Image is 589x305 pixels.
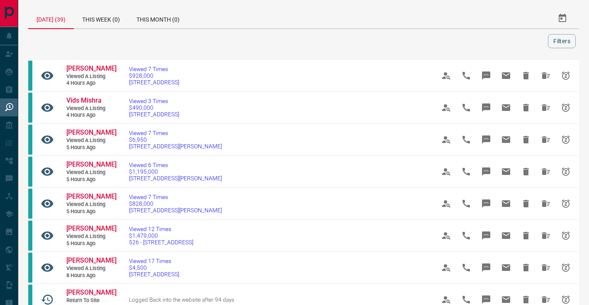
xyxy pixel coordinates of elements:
span: Viewed a Listing [66,169,116,176]
span: Message [476,162,496,182]
a: [PERSON_NAME] [66,128,116,137]
button: Select Date Range [552,8,572,28]
a: Viewed 12 Times$1,479,000526 - [STREET_ADDRESS] [129,226,193,246]
span: Message [476,258,496,278]
span: $6,950 [129,136,222,143]
span: [PERSON_NAME] [66,64,117,72]
span: Message [476,66,496,86]
span: 5 hours ago [66,208,116,215]
div: condos.ca [28,157,32,187]
span: Message [476,98,496,118]
a: [PERSON_NAME] [66,288,116,297]
span: Snooze [556,98,576,118]
span: Hide [516,226,536,246]
a: Viewed 6 Times$1,195,000[STREET_ADDRESS][PERSON_NAME] [129,162,222,182]
span: View Profile [436,194,456,214]
span: Viewed 7 Times [129,66,179,72]
span: [PERSON_NAME] [66,224,117,232]
span: 5 hours ago [66,240,116,247]
div: condos.ca [28,61,32,91]
span: Snooze [556,258,576,278]
button: Filters [548,34,576,48]
span: $1,195,000 [129,168,222,175]
span: 5 hours ago [66,176,116,183]
span: [STREET_ADDRESS][PERSON_NAME] [129,143,222,150]
span: 5 hours ago [66,144,116,151]
span: Hide [516,130,536,150]
span: [STREET_ADDRESS][PERSON_NAME] [129,175,222,182]
span: View Profile [436,98,456,118]
span: Hide [516,162,536,182]
span: 526 - [STREET_ADDRESS] [129,239,193,246]
span: Viewed 12 Times [129,226,193,232]
span: 8 hours ago [66,272,116,279]
div: condos.ca [28,221,32,251]
span: [PERSON_NAME] [66,128,117,136]
span: Message [476,130,496,150]
span: Hide All from Vids Mishra [536,98,556,118]
span: Viewed 17 Times [129,258,179,264]
span: Snooze [556,226,576,246]
span: Viewed a Listing [66,233,116,240]
a: Viewed 7 Times$828,000[STREET_ADDRESS][PERSON_NAME] [129,194,222,214]
span: Return to Site [66,297,116,304]
span: Viewed a Listing [66,73,116,80]
span: Hide [516,258,536,278]
span: Hide All from Billy Hillier [536,130,556,150]
span: Call [456,226,476,246]
span: Email [496,130,516,150]
span: 4 hours ago [66,80,116,87]
span: View Profile [436,226,456,246]
span: [PERSON_NAME] [66,256,117,264]
a: Viewed 7 Times$6,950[STREET_ADDRESS][PERSON_NAME] [129,130,222,150]
span: Snooze [556,194,576,214]
span: Hide [516,66,536,86]
span: Hide All from Billy Hillier [536,162,556,182]
span: [PERSON_NAME] [66,160,117,168]
span: Viewed 7 Times [129,194,222,200]
span: Email [496,66,516,86]
span: Viewed 3 Times [129,98,179,104]
span: Viewed 7 Times [129,130,222,136]
span: Viewed a Listing [66,265,116,272]
span: Email [496,162,516,182]
div: This Week (0) [74,8,128,28]
span: Hide [516,98,536,118]
span: Email [496,194,516,214]
span: Call [456,130,476,150]
span: Message [476,226,496,246]
span: [PERSON_NAME] [66,192,117,200]
span: Hide [516,194,536,214]
div: This Month (0) [128,8,188,28]
a: Viewed 7 Times$928,000[STREET_ADDRESS] [129,66,179,86]
span: Call [456,162,476,182]
span: [STREET_ADDRESS][PERSON_NAME] [129,207,222,214]
div: condos.ca [28,93,32,123]
span: View Profile [436,130,456,150]
span: $490,000 [129,104,179,111]
a: Viewed 3 Times$490,000[STREET_ADDRESS] [129,98,179,118]
span: [STREET_ADDRESS] [129,111,179,118]
span: Message [476,194,496,214]
span: Hide All from Billy Hillier [536,226,556,246]
span: $828,000 [129,200,222,207]
span: Hide All from Billy Hillier [536,194,556,214]
a: [PERSON_NAME] [66,256,116,265]
span: Email [496,98,516,118]
div: condos.ca [28,125,32,155]
span: $928,000 [129,72,179,79]
span: Viewed a Listing [66,105,116,112]
a: Viewed 17 Times$4,500[STREET_ADDRESS] [129,258,179,278]
span: View Profile [436,162,456,182]
span: Call [456,258,476,278]
div: condos.ca [28,189,32,219]
span: Viewed 6 Times [129,162,222,168]
span: Snooze [556,66,576,86]
a: [PERSON_NAME] [66,64,116,73]
span: Vids Mishra [66,96,102,104]
span: [STREET_ADDRESS] [129,79,179,86]
a: [PERSON_NAME] [66,192,116,201]
span: $1,479,000 [129,232,193,239]
a: [PERSON_NAME] [66,160,116,169]
span: Call [456,66,476,86]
